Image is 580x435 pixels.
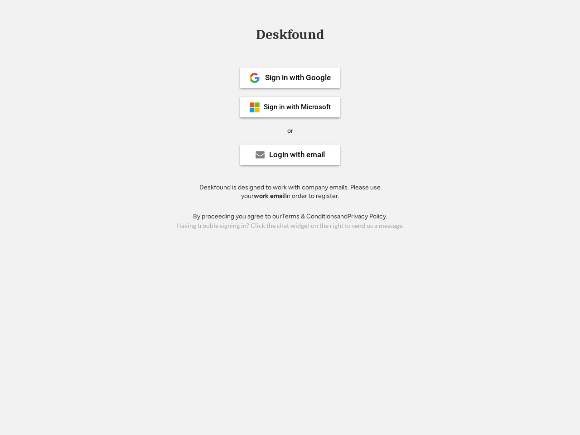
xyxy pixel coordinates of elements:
div: Login with email [269,151,325,159]
img: 1024px-Google__G__Logo.svg.png [249,72,260,83]
strong: work email [254,192,285,200]
div: or [287,126,293,135]
a: Privacy Policy. [348,213,387,220]
a: Terms & Conditions [282,213,337,220]
img: ms-symbollockup_mssymbol_19.png [249,102,260,113]
div: Sign in with Microsoft [264,104,331,111]
div: Deskfound is designed to work with company emails. Please use your in order to register. [188,183,392,201]
div: By proceeding you agree to our and [193,212,387,221]
div: Sign in with Google [265,74,331,82]
div: Deskfound [251,28,329,42]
